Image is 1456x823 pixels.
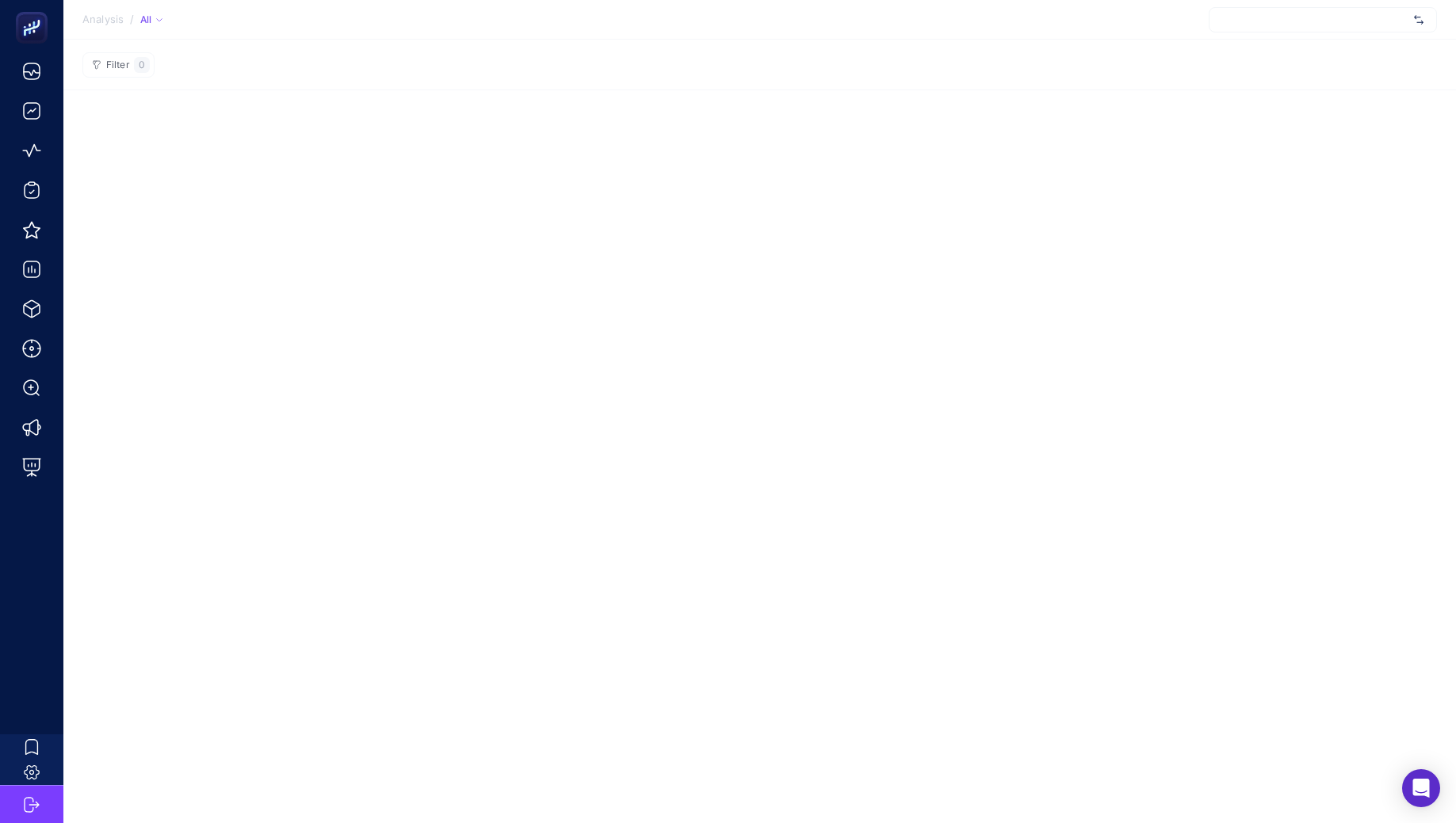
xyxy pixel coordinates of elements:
div: All [140,13,162,26]
button: Filter0 [82,52,155,78]
div: Open Intercom Messenger [1402,769,1440,807]
span: Filter [106,59,129,71]
img: svg%3e [1414,12,1424,28]
span: 0 [139,59,145,71]
span: / [130,13,134,25]
span: Analysis [82,13,124,26]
